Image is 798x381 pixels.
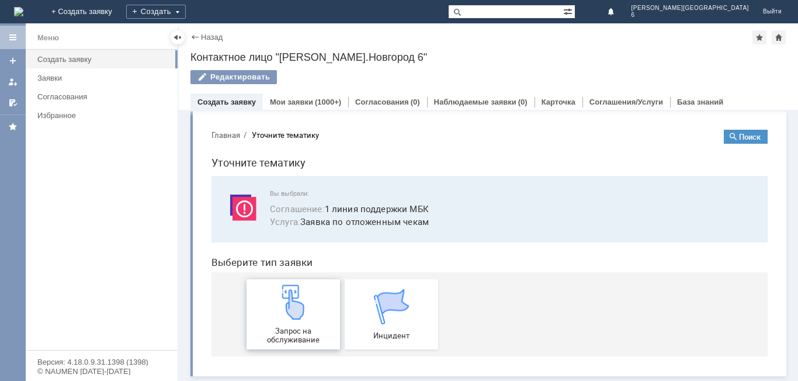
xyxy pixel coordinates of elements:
[37,111,158,120] div: Избранное
[632,12,749,19] span: 6
[190,51,786,63] div: Контактное лицо "[PERSON_NAME].Новгород 6"
[33,69,175,87] a: Заявки
[172,169,207,204] img: get067d4ba7cf7247ad92597448b2db9300
[14,7,23,16] a: Перейти на домашнюю страницу
[197,98,256,106] a: Создать заявку
[355,98,409,106] a: Согласования
[50,11,117,19] div: Уточните тематику
[4,72,22,91] a: Мои заявки
[4,93,22,112] a: Мои согласования
[752,30,766,44] div: Добавить в избранное
[74,164,109,199] img: get23c147a1b4124cbfa18e19f2abec5e8f
[518,98,528,106] div: (0)
[37,92,171,101] div: Согласования
[4,51,22,70] a: Создать заявку
[126,5,186,19] div: Создать
[68,82,123,94] span: Соглашение :
[270,98,313,106] a: Мои заявки
[44,159,138,229] a: Запрос на обслуживание
[23,70,58,105] img: svg%3E
[68,82,227,95] button: Соглашение:1 линия поддержки МБК
[542,98,575,106] a: Карточка
[772,30,786,44] div: Сделать домашней страницей
[632,5,749,12] span: [PERSON_NAME][GEOGRAPHIC_DATA]
[9,34,565,51] h1: Уточните тематику
[434,98,516,106] a: Наблюдаемые заявки
[33,50,175,68] a: Создать заявку
[37,55,171,64] div: Создать заявку
[411,98,420,106] div: (0)
[37,368,166,375] div: © NAUMEN [DATE]-[DATE]
[9,136,565,148] header: Выберите тип заявки
[37,358,166,366] div: Версия: 4.18.0.9.31.1398 (1398)
[37,74,171,82] div: Заявки
[315,98,341,106] div: (1000+)
[563,5,575,16] span: Расширенный поиск
[9,9,38,20] button: Главная
[68,95,98,107] span: Услуга :
[171,30,185,44] div: Скрыть меню
[14,7,23,16] img: logo
[146,211,233,220] span: Инцидент
[48,206,134,224] span: Запрос на обслуживание
[33,88,175,106] a: Согласования
[522,9,565,23] button: Поиск
[37,31,59,45] div: Меню
[677,98,723,106] a: База знаний
[68,70,551,77] span: Вы выбрали:
[201,33,223,41] a: Назад
[589,98,663,106] a: Соглашения/Услуги
[143,159,236,229] a: Инцидент
[68,95,551,108] span: Заявка по отложенным чекам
